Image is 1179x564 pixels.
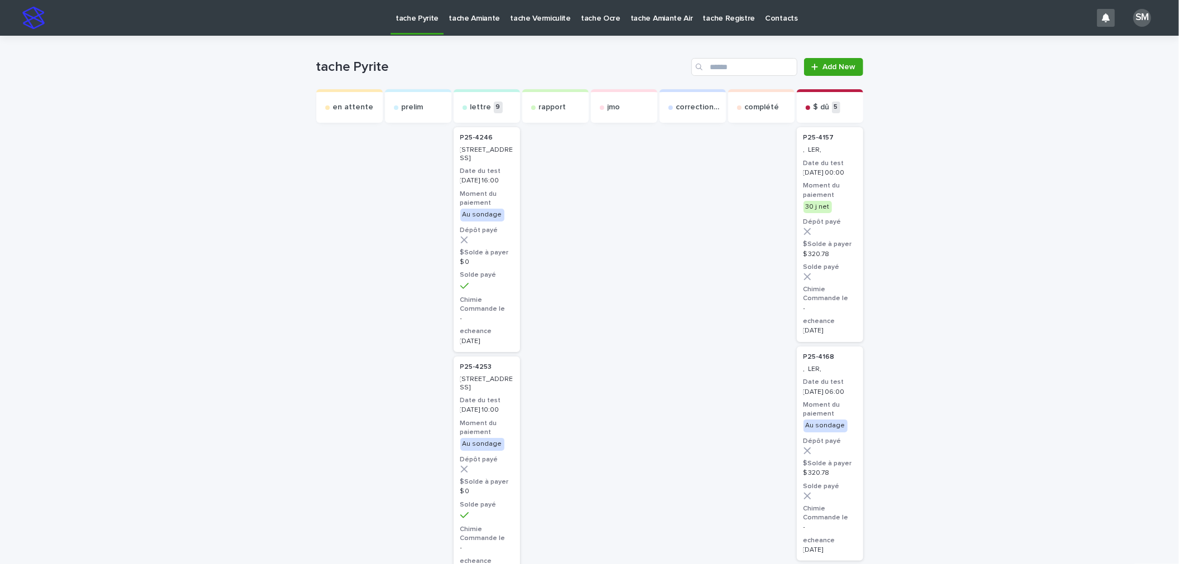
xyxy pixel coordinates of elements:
div: Au sondage [460,438,504,450]
h3: Date du test [460,167,513,176]
p: 9 [494,102,503,113]
h3: Solde payé [460,271,513,279]
p: $ 320.78 [803,250,856,258]
p: - [803,523,856,531]
p: P25-4168 [803,353,835,361]
p: [DATE] 06:00 [803,388,856,396]
h3: Chimie Commande le [460,296,513,314]
h3: Chimie Commande le [803,285,856,303]
h3: $Solde à payer [803,240,856,249]
h3: echeance [803,536,856,545]
p: $ 0 [460,258,513,266]
h3: Solde payé [803,263,856,272]
p: $ 320.78 [803,469,856,477]
p: - [460,315,513,322]
p: [DATE] [803,327,856,335]
p: rapport [539,103,566,112]
p: [DATE] 10:00 [460,406,513,414]
a: Add New [804,58,863,76]
p: [DATE] 00:00 [803,169,856,177]
h3: Dépôt payé [803,218,856,226]
p: , LER, [803,365,856,373]
h3: $Solde à payer [803,459,856,468]
p: [STREET_ADDRESS] [460,146,513,162]
span: Add New [823,63,856,71]
h3: Moment du paiement [803,181,856,199]
p: P25-4246 [460,134,493,142]
p: [DATE] 16:00 [460,177,513,185]
h3: Dépôt payé [460,455,513,464]
h3: Moment du paiement [460,190,513,208]
p: [DATE] [460,338,513,345]
h3: Dépôt payé [803,437,856,446]
p: - [460,544,513,552]
input: Search [691,58,797,76]
div: SM [1133,9,1151,27]
p: - [803,305,856,312]
div: Au sondage [460,209,504,221]
h3: Solde payé [460,500,513,509]
p: P25-4253 [460,363,492,371]
h3: Date du test [803,378,856,387]
h3: Solde payé [803,482,856,491]
p: prelim [402,103,424,112]
h3: $Solde à payer [460,248,513,257]
p: , LER, [803,146,856,154]
p: P25-4157 [803,134,834,142]
a: P25-4157 , LER,Date du test[DATE] 00:00Moment du paiement30 j netDépôt payé$Solde à payer$ 320.78... [797,127,863,342]
p: lettre [470,103,492,112]
a: P25-4168 , LER,Date du test[DATE] 06:00Moment du paiementAu sondageDépôt payé$Solde à payer$ 320.... [797,346,863,561]
p: jmo [608,103,620,112]
p: [DATE] [803,546,856,554]
p: $ dû [814,103,830,112]
p: $ 0 [460,488,513,495]
h3: Chimie Commande le [803,504,856,522]
h3: Moment du paiement [460,419,513,437]
p: 5 [832,102,840,113]
h3: echeance [460,327,513,336]
div: 30 j net [803,201,832,213]
p: en attente [333,103,374,112]
h3: Date du test [803,159,856,168]
h3: Chimie Commande le [460,525,513,543]
h1: tache Pyrite [316,59,687,75]
img: stacker-logo-s-only.png [22,7,45,29]
p: correction exp [676,103,721,112]
a: P25-4246 [STREET_ADDRESS]Date du test[DATE] 16:00Moment du paiementAu sondageDépôt payé$Solde à p... [454,127,520,352]
div: Au sondage [803,420,848,432]
h3: Date du test [460,396,513,405]
p: [STREET_ADDRESS] [460,375,513,392]
p: complété [745,103,779,112]
h3: $Solde à payer [460,478,513,486]
h3: echeance [803,317,856,326]
h3: Dépôt payé [460,226,513,235]
h3: Moment du paiement [803,401,856,418]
